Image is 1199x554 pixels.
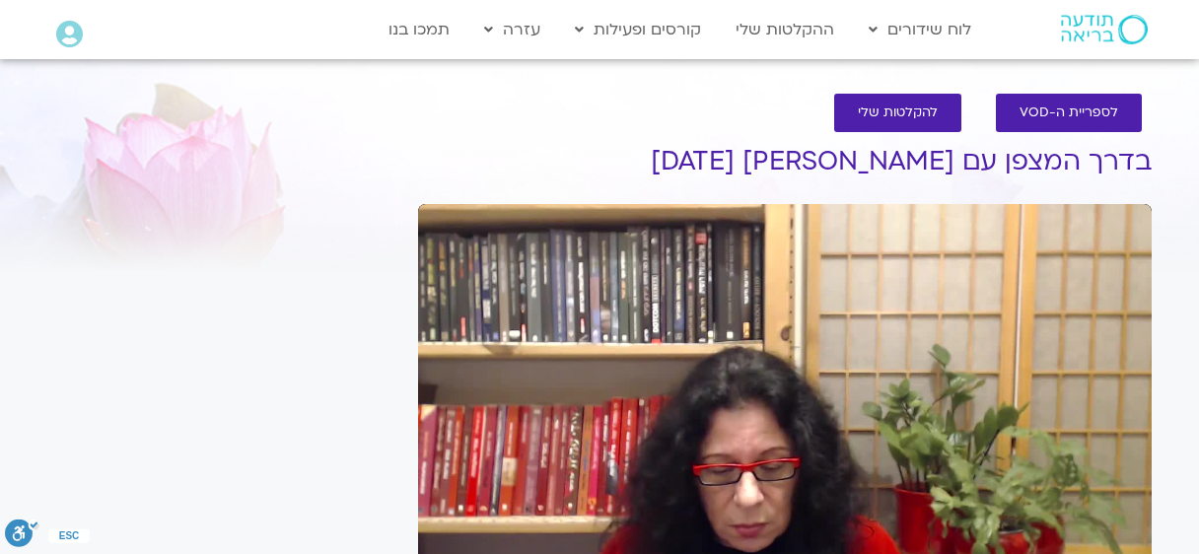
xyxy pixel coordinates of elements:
[834,94,961,132] a: להקלטות שלי
[418,147,1152,176] h1: בדרך המצפן עם [PERSON_NAME] [DATE]
[996,94,1142,132] a: לספריית ה-VOD
[474,11,550,48] a: עזרה
[565,11,711,48] a: קורסים ופעילות
[379,11,459,48] a: תמכו בנו
[858,105,938,120] span: להקלטות שלי
[1020,105,1118,120] span: לספריית ה-VOD
[859,11,981,48] a: לוח שידורים
[726,11,844,48] a: ההקלטות שלי
[1061,15,1148,44] img: תודעה בריאה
